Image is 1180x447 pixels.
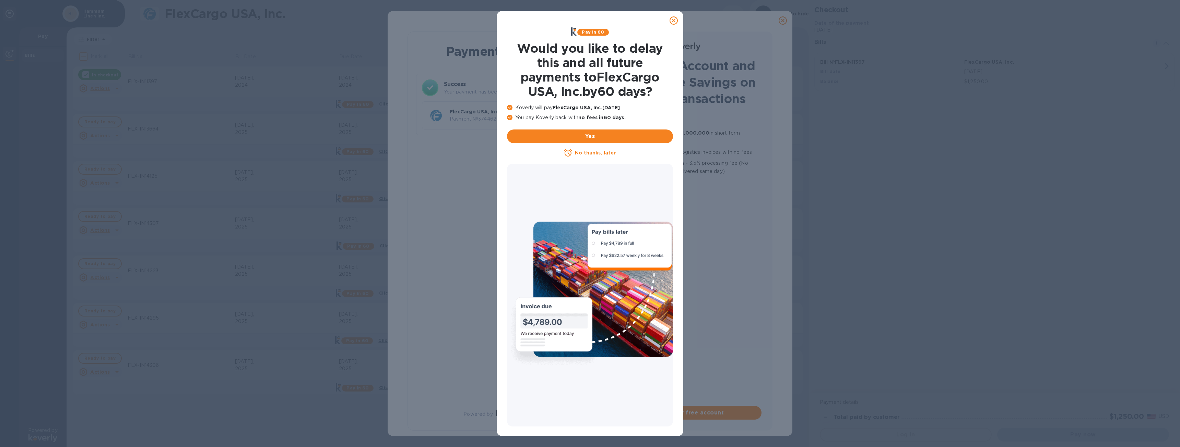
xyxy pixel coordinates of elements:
[582,29,604,35] b: Pay in 60
[419,43,569,60] h1: Payment Result
[621,148,762,156] p: all logistics invoices with no fees
[575,150,616,156] u: No thanks, later
[507,41,673,99] h1: Would you like to delay this and all future payments to FlexCargo USA, Inc. by 60 days ?
[523,109,536,114] b: Total
[621,119,672,125] b: No transaction fees
[621,129,762,145] p: Quick approval for up to in short term financing
[444,80,566,88] h3: Success
[463,411,493,418] p: Powered by
[621,160,647,166] b: Lower fee
[616,409,756,417] span: Create your free account
[621,178,762,186] p: No transaction limit
[507,104,673,111] p: Koverly will pay
[621,159,762,175] p: for Credit cards - 3.5% processing fee (No transaction limit, funds delivered same day)
[611,406,762,420] button: Create your free account
[523,115,560,123] p: $9,538.25
[621,149,675,155] b: 60 more days to pay
[578,115,625,120] b: no fees in 60 days .
[553,105,620,110] b: FlexCargo USA, Inc. [DATE]
[444,88,566,96] p: Your payment has been completed.
[450,115,520,123] p: Payment № 37446207
[450,108,520,115] p: FlexCargo USA, Inc.
[512,132,668,140] span: Yes
[507,114,673,121] p: You pay Koverly back with
[611,58,762,107] h1: Create an Account and Unlock Fee Savings on Future Transactions
[672,42,700,51] img: Logo
[496,410,524,418] img: Logo
[679,130,709,136] b: $1,000,000
[507,129,673,143] button: Yes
